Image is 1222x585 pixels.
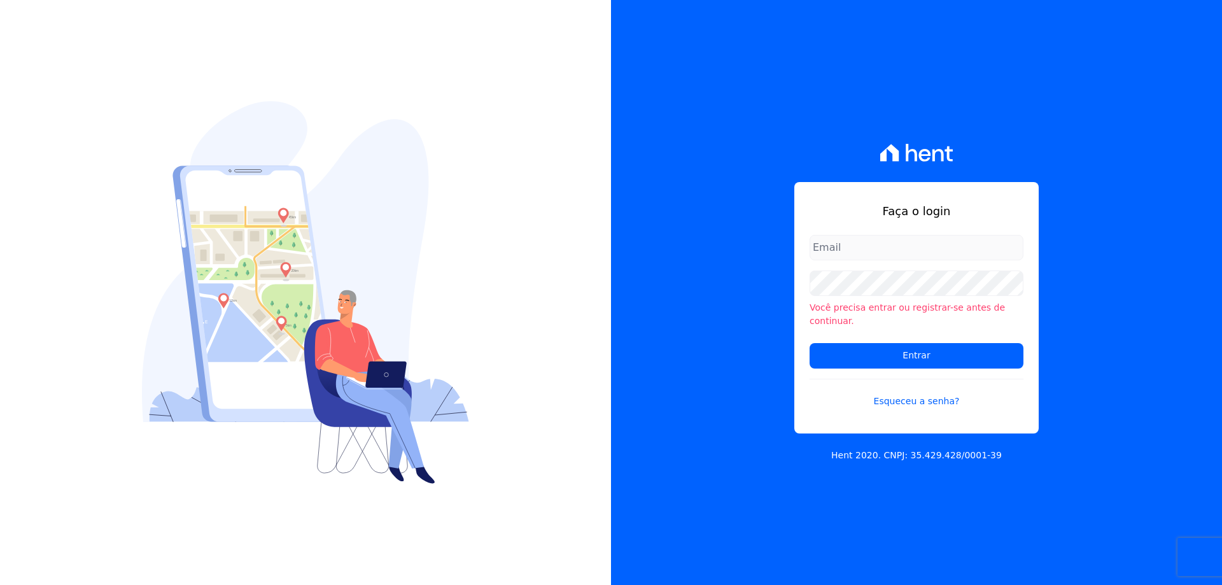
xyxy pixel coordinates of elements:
input: Entrar [810,343,1023,369]
li: Você precisa entrar ou registrar-se antes de continuar. [810,301,1023,328]
img: Login [142,101,469,484]
a: Esqueceu a senha? [810,379,1023,408]
h1: Faça o login [810,202,1023,220]
p: Hent 2020. CNPJ: 35.429.428/0001-39 [831,449,1002,462]
input: Email [810,235,1023,260]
